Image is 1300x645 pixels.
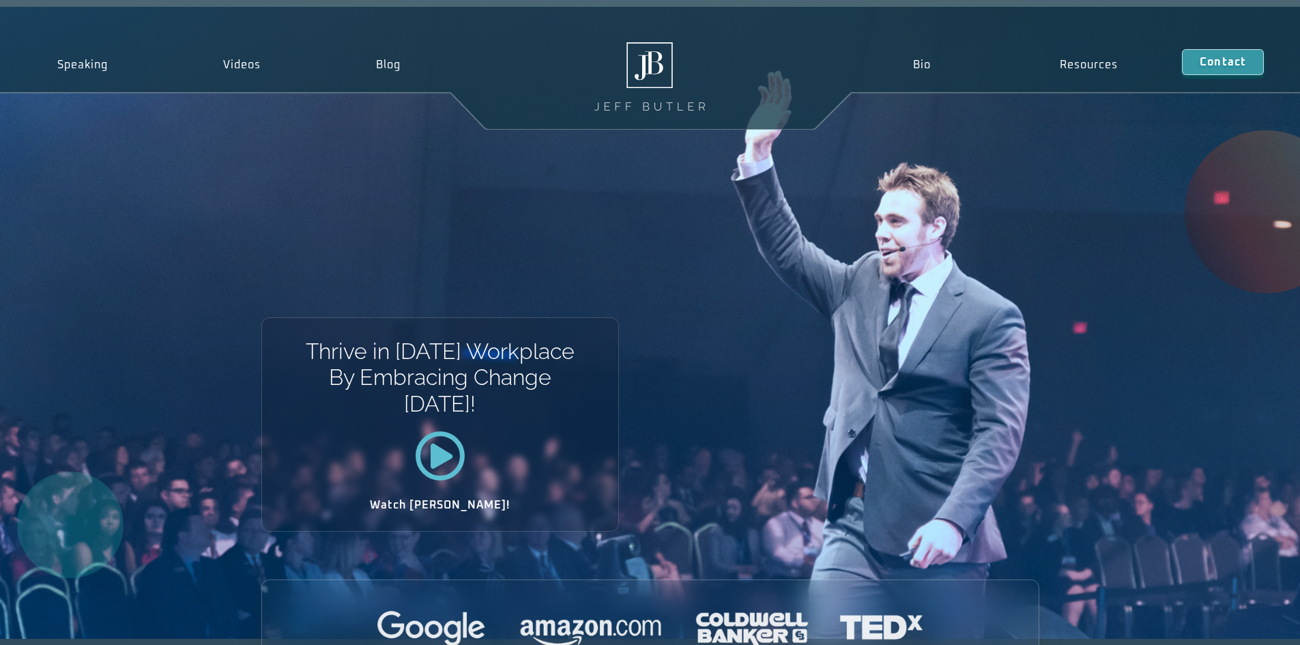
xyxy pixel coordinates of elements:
[848,49,995,81] a: Bio
[1200,57,1246,68] span: Contact
[304,339,575,417] h1: Thrive in [DATE] Workplace By Embracing Change [DATE]!
[166,49,319,81] a: Videos
[319,49,459,81] a: Blog
[995,49,1182,81] a: Resources
[848,49,1182,81] nav: Menu
[1182,49,1264,75] a: Contact
[310,500,570,511] h2: Watch [PERSON_NAME]!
